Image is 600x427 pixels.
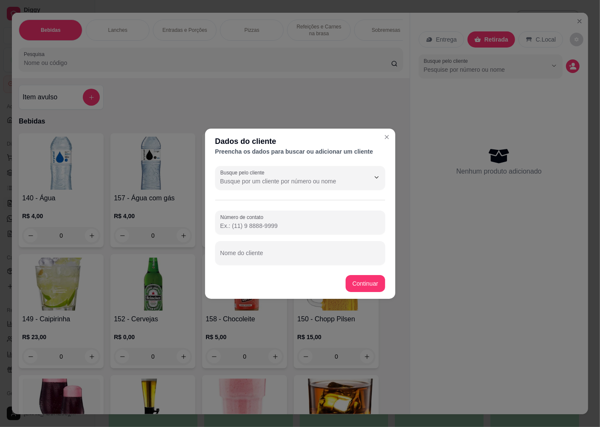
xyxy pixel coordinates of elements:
input: Busque pelo cliente [220,177,356,185]
label: Número de contato [220,213,266,220]
button: Close [380,130,394,143]
label: Busque pelo cliente [220,169,267,176]
button: Show suggestions [370,170,383,184]
input: Número de contato [220,222,380,230]
input: Nome do cliente [220,252,380,261]
button: Continuar [346,275,385,292]
div: Preencha os dados para buscar ou adicionar um cliente [215,147,385,155]
div: Dados do cliente [215,135,385,147]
